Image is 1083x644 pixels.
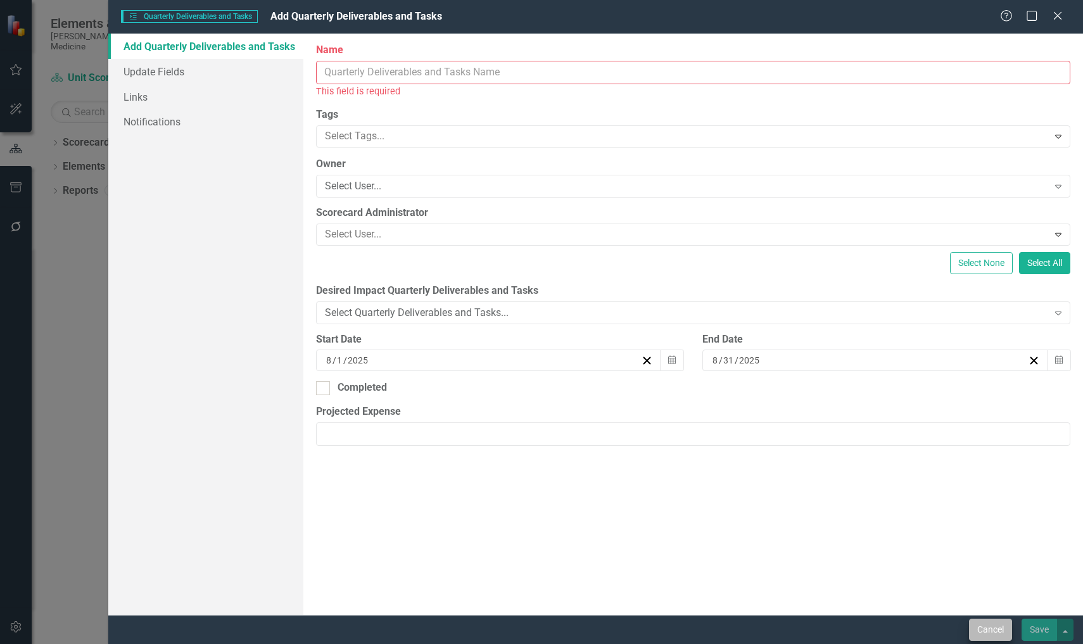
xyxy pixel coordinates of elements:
div: This field is required [316,84,1070,99]
span: / [343,355,347,366]
label: Name [316,43,1070,58]
span: Add Quarterly Deliverables and Tasks [270,10,442,22]
div: End Date [702,332,1070,347]
a: Notifications [108,109,303,134]
a: Links [108,84,303,110]
label: Tags [316,108,1070,122]
button: Select All [1019,252,1070,274]
a: Update Fields [108,59,303,84]
a: Add Quarterly Deliverables and Tasks [108,34,303,59]
span: / [332,355,336,366]
div: Completed [338,381,387,395]
button: Cancel [969,619,1012,641]
button: Save [1022,619,1057,641]
span: / [719,355,723,366]
label: Projected Expense [316,405,1070,419]
button: Select None [950,252,1013,274]
div: Select User... [325,179,1048,193]
label: Owner [316,157,1070,172]
div: Start Date [316,332,684,347]
label: Desired Impact Quarterly Deliverables and Tasks [316,284,1070,298]
label: Scorecard Administrator [316,206,1070,220]
span: Quarterly Deliverables and Tasks [121,10,258,23]
div: Select Quarterly Deliverables and Tasks... [325,305,1048,320]
span: / [735,355,738,366]
input: Quarterly Deliverables and Tasks Name [316,61,1070,84]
